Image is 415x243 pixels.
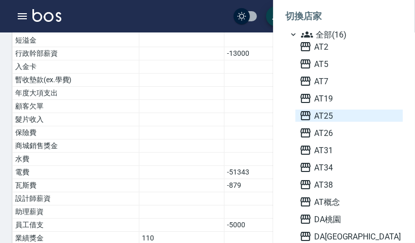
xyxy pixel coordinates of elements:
[299,75,399,87] span: AT7
[299,161,399,173] span: AT34
[285,4,403,28] li: 切換店家
[299,58,399,70] span: AT5
[299,41,399,53] span: AT2
[299,196,399,208] span: AT概念
[299,230,399,242] span: DA[GEOGRAPHIC_DATA]
[301,28,399,41] span: 全部(16)
[299,92,399,105] span: AT19
[299,144,399,156] span: AT31
[299,213,399,225] span: DA桃園
[299,110,399,122] span: AT25
[299,127,399,139] span: AT26
[299,179,399,191] span: AT38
